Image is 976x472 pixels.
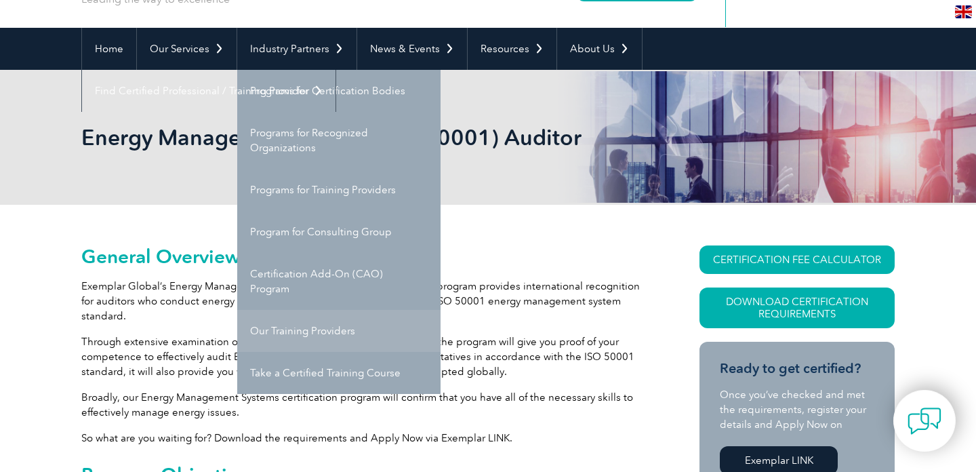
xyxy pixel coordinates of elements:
a: Find Certified Professional / Training Provider [82,70,335,112]
a: Program for Consulting Group [237,211,441,253]
h1: Energy Management System (ISO 50001) Auditor [81,124,602,151]
img: en [955,5,972,18]
a: Resources [468,28,556,70]
a: Industry Partners [237,28,357,70]
a: News & Events [357,28,467,70]
a: Our Services [137,28,237,70]
img: contact-chat.png [908,404,941,438]
a: Programs for Recognized Organizations [237,112,441,169]
a: Download Certification Requirements [699,288,895,328]
a: CERTIFICATION FEE CALCULATOR [699,245,895,274]
a: Programs for Certification Bodies [237,70,441,112]
a: Our Training Providers [237,310,441,352]
h2: General Overview [81,245,651,267]
a: About Us [557,28,642,70]
a: Programs for Training Providers [237,169,441,211]
p: Once you’ve checked and met the requirements, register your details and Apply Now on [720,387,874,432]
a: Certification Add-On (CAO) Program [237,253,441,310]
p: Through extensive examination of your knowledge and personal attributes, the program will give yo... [81,334,651,379]
h3: Ready to get certified? [720,360,874,377]
a: Home [82,28,136,70]
p: Exemplar Global’s Energy Management System (EnMS) auditor certification program provides internat... [81,279,651,323]
a: Take a Certified Training Course [237,352,441,394]
p: Broadly, our Energy Management Systems certification program will confirm that you have all of th... [81,390,651,420]
p: So what are you waiting for? Download the requirements and Apply Now via Exemplar LINK. [81,431,651,446]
